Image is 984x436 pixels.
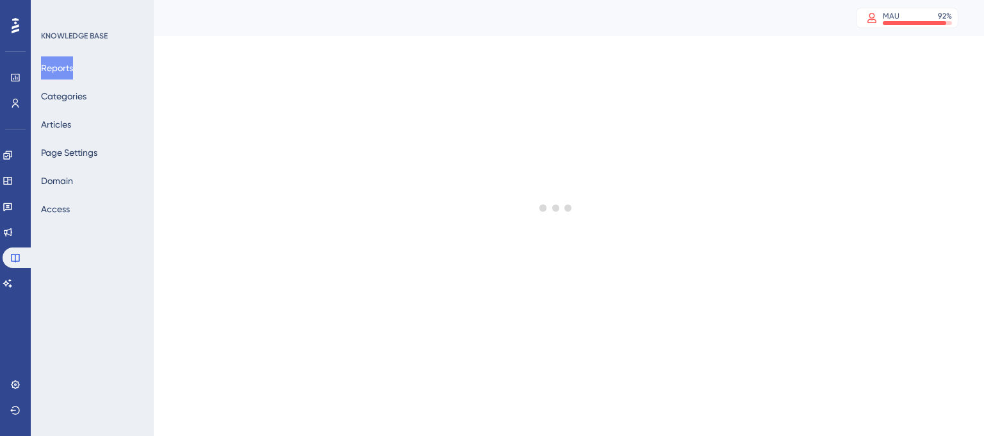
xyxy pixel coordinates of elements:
button: Reports [41,56,73,80]
button: Access [41,197,70,221]
div: KNOWLEDGE BASE [41,31,108,41]
div: MAU [883,11,899,21]
button: Categories [41,85,86,108]
div: 92 % [938,11,952,21]
button: Page Settings [41,141,97,164]
button: Domain [41,169,73,192]
button: Articles [41,113,71,136]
